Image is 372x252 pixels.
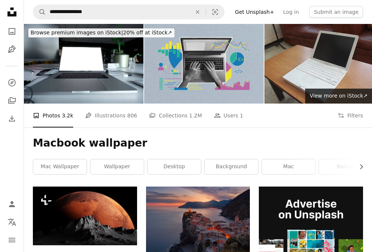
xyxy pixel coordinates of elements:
[4,93,19,108] a: Collections
[85,104,137,127] a: Illustrations 806
[309,6,363,18] button: Submit an image
[33,159,87,174] a: mac wallpaper
[240,111,243,120] span: 1
[149,104,202,127] a: Collections 1.2M
[189,5,206,19] button: Clear
[33,5,46,19] button: Search Unsplash
[90,159,144,174] a: wallpaper
[310,93,368,99] span: View more on iStock ↗
[206,5,224,19] button: Visual search
[4,111,19,126] a: Download History
[144,24,264,104] img: Composite photo collage of hands type macbook keyboard screen interface settings statistics chart...
[4,197,19,212] a: Log in / Sign up
[279,6,303,18] a: Log in
[146,218,250,225] a: aerial view of village on mountain cliff during orange sunset
[205,159,258,174] a: background
[33,4,224,19] form: Find visuals sitewide
[4,4,19,21] a: Home — Unsplash
[33,212,137,219] a: a red moon rising over the top of a mountain
[4,75,19,90] a: Explore
[4,233,19,248] button: Menu
[33,136,363,150] h1: Macbook wallpaper
[214,104,244,127] a: Users 1
[33,187,137,245] img: a red moon rising over the top of a mountain
[338,104,363,127] button: Filters
[230,6,279,18] a: Get Unsplash+
[28,28,174,37] div: 20% off at iStock ↗
[4,215,19,230] button: Language
[148,159,201,174] a: desktop
[24,24,179,42] a: Browse premium images on iStock|20% off at iStock↗
[31,30,123,36] span: Browse premium images on iStock |
[354,159,363,174] button: scroll list to the right
[127,111,137,120] span: 806
[4,24,19,39] a: Photos
[305,89,372,104] a: View more on iStock↗
[189,111,202,120] span: 1.2M
[4,42,19,57] a: Illustrations
[262,159,315,174] a: mac
[24,24,143,104] img: MacBook Mockup in office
